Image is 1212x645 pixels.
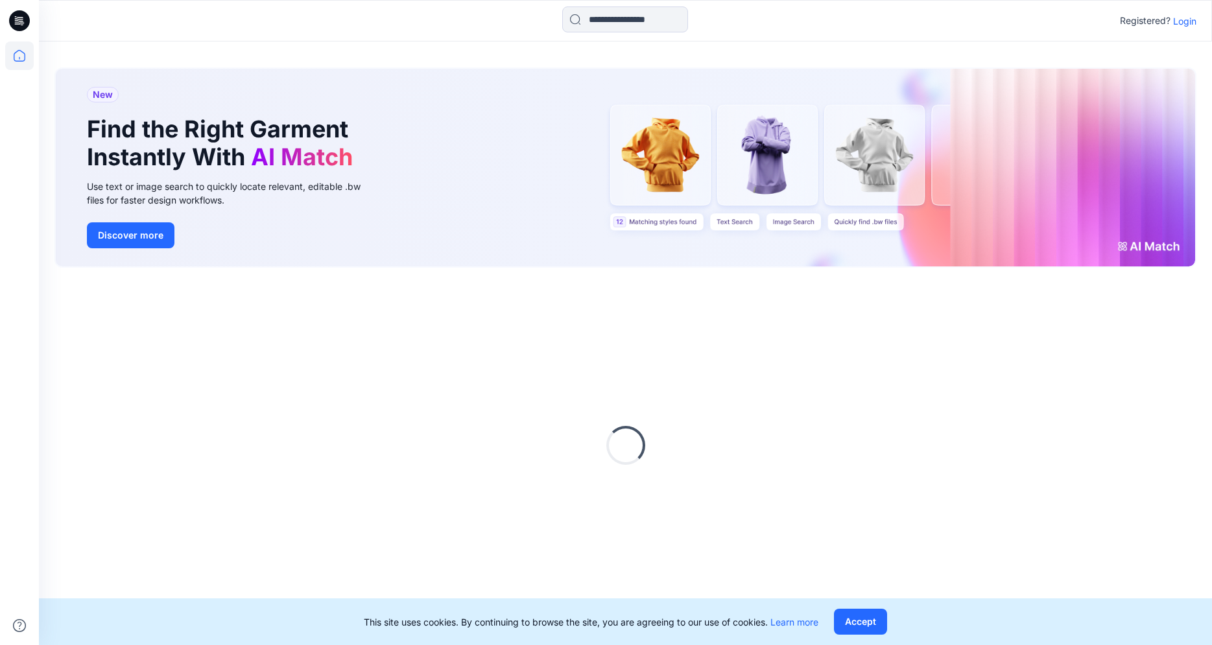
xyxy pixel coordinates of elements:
h1: Find the Right Garment Instantly With [87,115,359,171]
a: Learn more [770,616,818,627]
button: Accept [834,609,887,635]
span: AI Match [251,143,353,171]
p: Login [1173,14,1196,28]
p: Registered? [1120,13,1170,29]
span: New [93,87,113,102]
div: Use text or image search to quickly locate relevant, editable .bw files for faster design workflows. [87,180,379,207]
p: This site uses cookies. By continuing to browse the site, you are agreeing to our use of cookies. [364,615,818,629]
button: Discover more [87,222,174,248]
